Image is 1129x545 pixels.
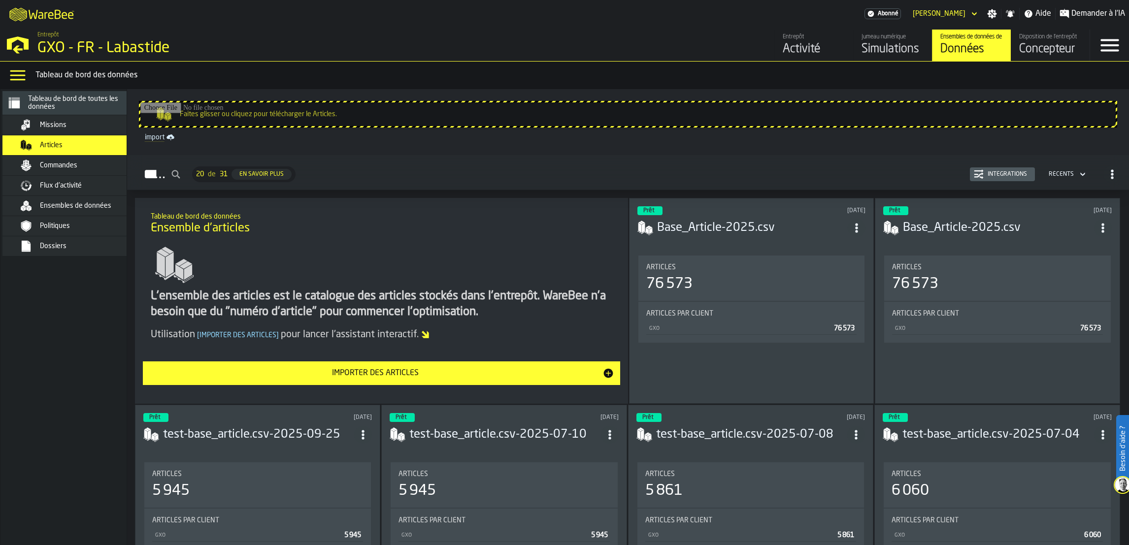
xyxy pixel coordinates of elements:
span: Articles par client [398,516,465,524]
div: Entrepôt [783,33,845,40]
div: Updated: 04/07/2025 11:37:58 Created: 04/07/2025 11:36:24 [1011,414,1112,421]
label: button-toggle-Menu [1090,30,1129,61]
div: title-Ensemble d'articles [143,206,620,241]
div: Utilisation pour lancer l'assistant interactif. [151,328,612,342]
div: StatList-item-GXO [892,528,1103,542]
div: ItemListCard-DashboardItemContainer [629,198,874,404]
div: En savoir plus [235,171,288,178]
h2: button-Articles [127,155,1129,190]
a: link-to-/wh/i/6d62c477-0d62-49a3-8ae2-182b02fd63a7/feed/ [774,30,853,61]
li: menu Flux d'activité [2,176,140,196]
div: stat-Articles [637,462,864,508]
div: DropdownMenuValue-4 [1049,171,1074,178]
span: 5 945 [591,532,608,539]
span: Ensembles de données [40,202,111,210]
div: Title [892,263,1103,271]
div: Intégrations [984,171,1031,178]
span: Tableau de bord de toutes les données [28,95,136,111]
span: Articles [892,263,922,271]
span: Flux d'activité [40,182,82,190]
div: Title [398,470,610,478]
button: button-En savoir plus [232,169,292,180]
a: link-to-/wh/i/6d62c477-0d62-49a3-8ae2-182b02fd63a7/settings/billing [864,8,901,19]
div: Title [152,470,364,478]
span: Commandes [40,161,77,169]
div: Concepteur [1019,41,1082,57]
div: status-3 2 [883,206,908,215]
div: Title [398,516,610,524]
div: Title [645,516,857,524]
input: Faites glisser ou cliquez pour télécharger le Articles. [140,102,1116,126]
div: stat-Articles [638,256,865,301]
section: card-ItemSetDashboardCard [883,254,1112,395]
div: Données [940,41,1003,57]
div: 76 573 [646,275,693,293]
section: card-ItemSetDashboardCard [637,254,866,395]
h2: Sub Title [151,211,612,221]
span: Articles [152,470,182,478]
div: Base_Article-2025.csv [903,220,1094,236]
div: 5 945 [152,482,190,500]
div: Importer des articles [149,367,602,379]
button: button-Importer des articles [143,361,620,385]
span: Articles par client [892,310,959,318]
h3: Base_Article-2025.csv [657,220,848,236]
li: menu Ensembles de données [2,196,140,216]
span: Importer des articles [195,332,281,339]
a: link-to-/wh/i/6d62c477-0d62-49a3-8ae2-182b02fd63a7/data [932,30,1011,61]
div: ItemListCard-DashboardItemContainer [875,198,1120,404]
h3: test-base_article.csv-2025-09-25 [163,427,355,443]
span: Abonné [878,10,898,17]
div: Disposition de l'entrepôt [1019,33,1082,40]
div: StatList-item-GXO [646,321,857,335]
div: GXO [894,325,1076,332]
span: Entrepôt [37,32,59,38]
span: Articles [892,470,921,478]
div: GXO [648,325,830,332]
div: Tableau de bord des données [35,69,1125,81]
span: [ [197,332,199,339]
h3: test-base_article.csv-2025-07-08 [656,427,848,443]
a: link-to-/wh/i/6d62c477-0d62-49a3-8ae2-182b02fd63a7/import/items/ [141,131,1115,143]
span: Articles par client [892,516,959,524]
div: Updated: 06/10/2025 14:59:23 Created: 06/10/2025 14:57:53 [765,207,865,214]
span: 5 861 [837,532,854,539]
div: Title [645,470,857,478]
div: 6 060 [892,482,929,500]
div: stat-Articles [884,462,1111,508]
span: Demander à l'IA [1071,8,1125,20]
div: Updated: 10/07/2025 12:11:29 Created: 10/07/2025 12:10:08 [518,414,619,421]
div: Title [152,516,364,524]
span: Articles [40,141,63,149]
div: Title [892,470,1103,478]
span: Articles par client [645,516,712,524]
span: 6 060 [1084,532,1101,539]
label: button-toggle-Aide [1020,8,1055,20]
span: 76 573 [834,325,855,332]
div: DropdownMenuValue-HUGO MANIGLIER [913,10,965,18]
span: Articles [646,263,676,271]
div: Abonnement au menu [864,8,901,19]
div: Ensembles de données de l'entrepôt [940,33,1003,40]
span: 76 573 [1080,325,1101,332]
div: stat-Articles [144,462,371,508]
span: Missions [40,121,66,129]
h3: test-base_article.csv-2025-07-04 [902,427,1094,443]
div: Activité [783,41,845,57]
span: Articles par client [152,516,219,524]
div: Updated: 08/07/2025 07:59:36 Created: 08/07/2025 07:58:06 [764,414,865,421]
span: 5 945 [344,532,361,539]
div: status-3 2 [883,413,908,422]
div: 5 945 [398,482,436,500]
label: button-toggle-Paramètres [983,9,1001,19]
div: GXO [154,532,341,539]
span: Prêt [149,415,161,420]
span: 20 [196,170,204,178]
div: Title [646,310,857,318]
